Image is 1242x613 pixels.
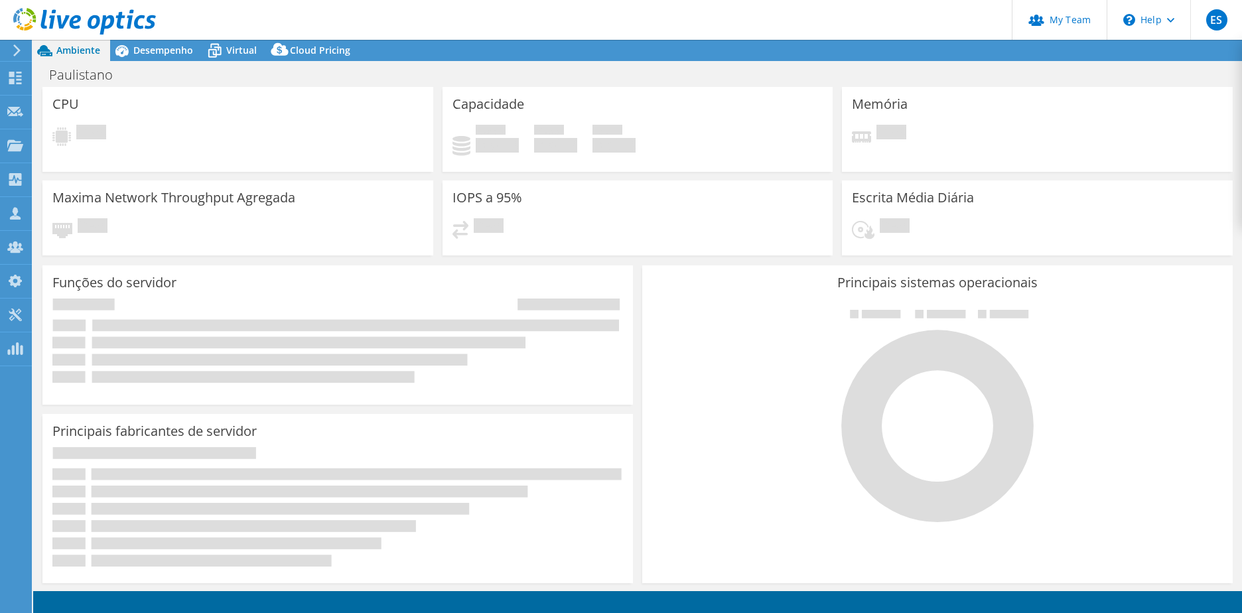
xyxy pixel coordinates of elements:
h3: CPU [52,97,79,111]
span: Pendente [474,218,504,236]
h4: 0 GiB [476,138,519,153]
h1: Paulistano [43,68,133,82]
span: Total [592,125,622,138]
svg: \n [1123,14,1135,26]
span: Virtual [226,44,257,56]
span: Pendente [876,125,906,143]
span: Pendente [78,218,107,236]
span: Pendente [76,125,106,143]
span: ES [1206,9,1227,31]
h3: Principais fabricantes de servidor [52,424,257,439]
h4: 0 GiB [592,138,636,153]
h3: IOPS a 95% [452,190,522,205]
h3: Escrita Média Diária [852,190,974,205]
h3: Maxima Network Throughput Agregada [52,190,295,205]
span: Disponível [534,125,564,138]
span: Usado [476,125,506,138]
span: Ambiente [56,44,100,56]
h4: 0 GiB [534,138,577,153]
h3: Principais sistemas operacionais [652,275,1223,290]
h3: Memória [852,97,908,111]
span: Desempenho [133,44,193,56]
h3: Capacidade [452,97,524,111]
h3: Funções do servidor [52,275,176,290]
span: Cloud Pricing [290,44,350,56]
span: Pendente [880,218,910,236]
